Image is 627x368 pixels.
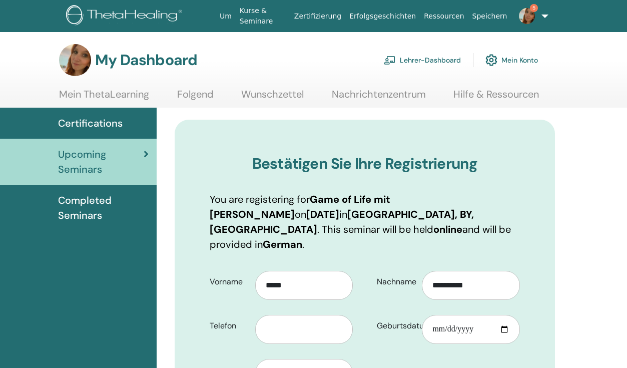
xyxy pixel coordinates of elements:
h3: My Dashboard [95,51,197,69]
a: Speichern [468,7,511,26]
span: Certifications [58,116,123,131]
a: Lehrer-Dashboard [384,49,461,71]
b: German [263,238,302,251]
img: chalkboard-teacher.svg [384,56,396,65]
label: Telefon [202,316,255,335]
span: Upcoming Seminars [58,147,144,177]
img: default.jpg [519,8,535,24]
a: Kurse & Seminare [236,2,290,31]
span: Completed Seminars [58,193,149,223]
label: Nachname [369,272,422,291]
span: 5 [530,4,538,12]
label: Geburtsdatum [369,316,422,335]
b: online [433,223,462,236]
a: Folgend [177,88,214,108]
p: You are registering for on in . This seminar will be held and will be provided in . [210,192,520,252]
a: Um [216,7,236,26]
a: Zertifizierung [290,7,345,26]
a: Mein Konto [485,49,538,71]
b: [DATE] [306,208,339,221]
a: Hilfe & Ressourcen [453,88,539,108]
img: default.jpg [59,44,91,76]
label: Vorname [202,272,255,291]
a: Nachrichtenzentrum [332,88,426,108]
a: Erfolgsgeschichten [345,7,420,26]
a: Ressourcen [420,7,468,26]
h3: Bestätigen Sie Ihre Registrierung [210,155,520,173]
a: Mein ThetaLearning [59,88,149,108]
a: Wunschzettel [241,88,304,108]
img: cog.svg [485,52,497,69]
img: logo.png [66,5,186,28]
